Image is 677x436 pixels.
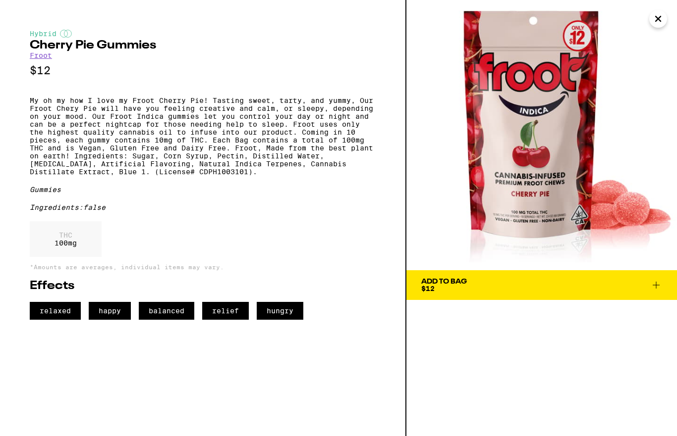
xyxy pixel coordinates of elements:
[30,221,102,257] div: 100 mg
[30,40,376,51] h2: Cherry Pie Gummies
[421,278,467,285] div: Add To Bag
[30,302,81,320] span: relaxed
[60,30,72,38] img: hybridColor.svg
[30,51,52,59] a: Froot
[139,302,194,320] span: balanced
[30,186,376,194] div: Gummies
[30,97,376,176] p: My oh my how I love my Froot Cherry Pie! Tasting sweet, tarty, and yummy, Our Froot Chery Pie wil...
[30,30,376,38] div: Hybrid
[89,302,131,320] span: happy
[30,280,376,292] h2: Effects
[202,302,249,320] span: relief
[30,203,376,211] div: Ingredients: false
[30,64,376,77] p: $12
[55,231,77,239] p: THC
[406,270,677,300] button: Add To Bag$12
[421,285,435,292] span: $12
[649,10,667,28] button: Close
[30,264,376,270] p: *Amounts are averages, individual items may vary.
[257,302,303,320] span: hungry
